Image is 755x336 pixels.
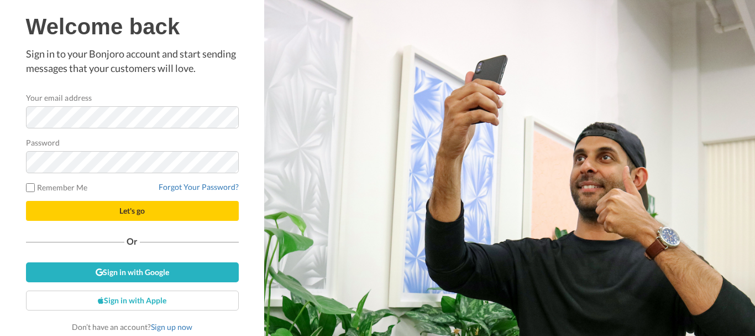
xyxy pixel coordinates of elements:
[151,322,192,332] a: Sign up now
[26,47,239,75] p: Sign in to your Bonjoro account and start sending messages that your customers will love.
[159,182,239,192] a: Forgot Your Password?
[26,201,239,221] button: Let's go
[26,183,35,192] input: Remember Me
[26,262,239,282] a: Sign in with Google
[26,182,88,193] label: Remember Me
[26,14,239,39] h1: Welcome back
[26,92,92,104] label: Your email address
[124,237,140,245] span: Or
[26,137,60,148] label: Password
[119,206,145,215] span: Let's go
[26,291,239,311] a: Sign in with Apple
[72,322,192,332] span: Don’t have an account?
